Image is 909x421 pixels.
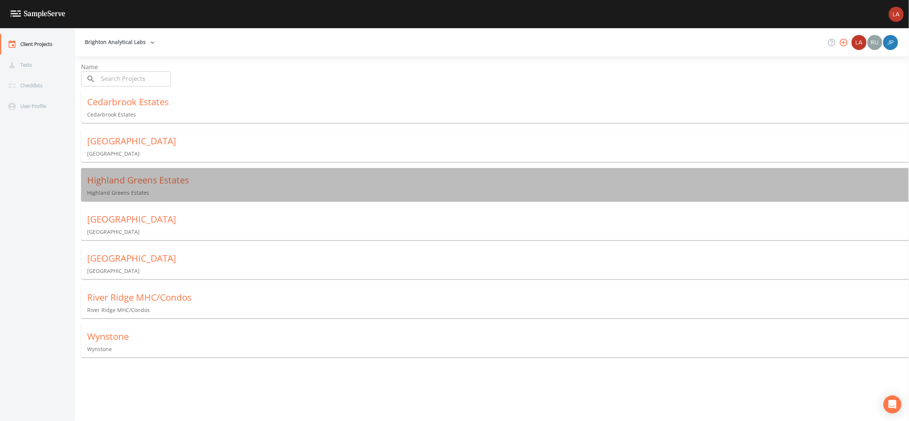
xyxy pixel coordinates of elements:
[87,267,909,275] p: [GEOGRAPHIC_DATA]
[87,345,909,353] p: Wynstone
[87,228,909,236] p: [GEOGRAPHIC_DATA]
[883,35,898,50] img: 41241ef155101aa6d92a04480b0d0000
[98,71,171,86] input: Search Projects
[87,213,909,225] div: [GEOGRAPHIC_DATA]
[851,35,867,50] div: Brighton Analytical
[81,63,98,71] span: Name
[867,35,883,50] div: Russell Schindler
[87,189,909,197] p: Highland Greens Estates
[87,150,909,157] p: [GEOGRAPHIC_DATA]
[87,306,909,314] p: River Ridge MHC/Condos
[883,35,898,50] div: Joshua gere Paul
[883,395,901,413] div: Open Intercom Messenger
[11,11,65,18] img: logo
[867,35,882,50] img: a5c06d64ce99e847b6841ccd0307af82
[87,111,909,118] p: Cedarbrook Estates
[852,35,867,50] img: bd2ccfa184a129701e0c260bc3a09f9b
[87,291,909,303] div: River Ridge MHC/Condos
[82,35,158,49] button: Brighton Analytical Labs
[87,174,909,186] div: Highland Greens Estates
[87,135,909,147] div: [GEOGRAPHIC_DATA]
[87,252,909,264] div: [GEOGRAPHIC_DATA]
[87,330,909,342] div: Wynstone
[87,96,909,108] div: Cedarbrook Estates
[889,7,904,22] img: bd2ccfa184a129701e0c260bc3a09f9b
